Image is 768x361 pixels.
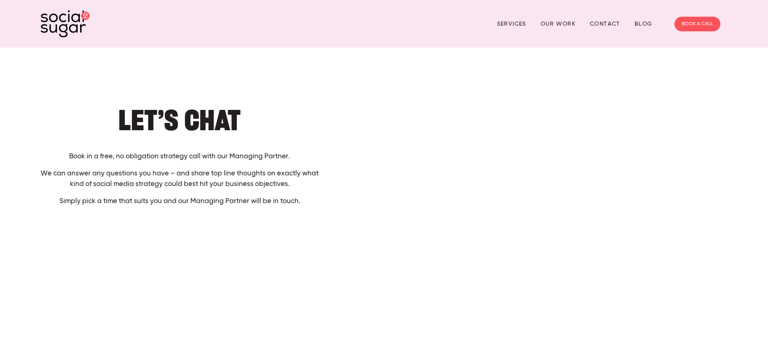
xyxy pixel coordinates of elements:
a: Contact [590,18,620,30]
a: Services [497,18,526,30]
p: Book in a free, no obligation strategy call with our Managing Partner. [41,151,319,162]
a: Blog [635,18,652,30]
img: SocialSugar [41,10,89,37]
p: Simply pick a time that suits you and our Managing Partner will be in touch. [41,196,319,207]
a: BOOK A CALL [674,17,720,31]
h1: Let’s Chat [41,108,319,133]
a: Our Work [541,18,576,30]
p: We can answer any questions you have – and share top line thoughts on exactly what kind of social... [41,168,319,189]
